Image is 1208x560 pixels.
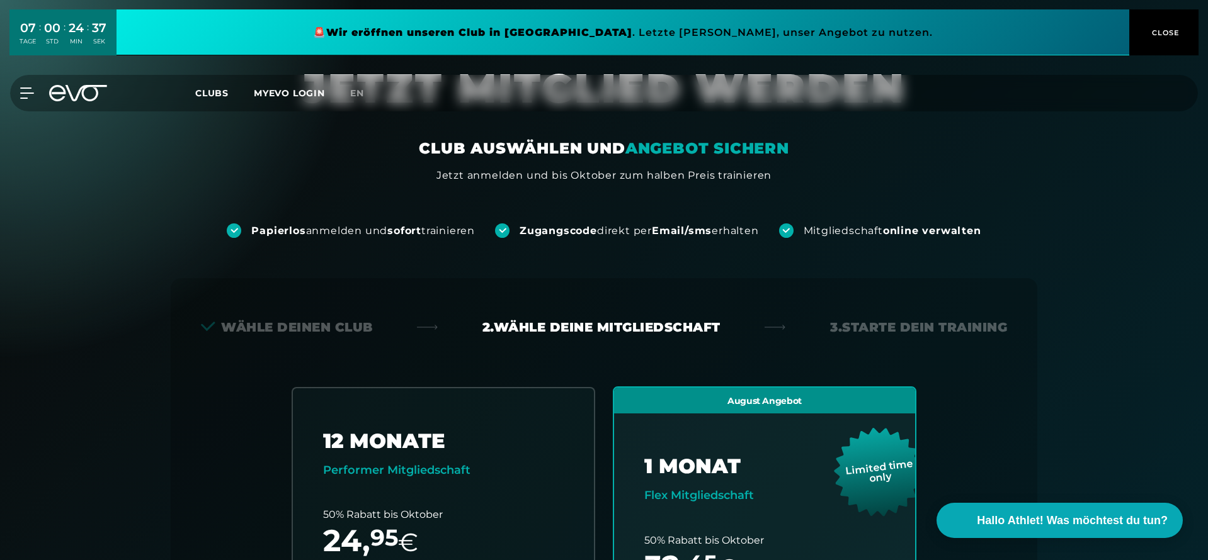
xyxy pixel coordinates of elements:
[482,318,721,336] div: 2. Wähle deine Mitgliedschaft
[87,20,89,53] div: :
[652,225,712,237] strong: Email/sms
[20,37,36,46] div: TAGE
[195,87,254,99] a: Clubs
[419,138,789,159] div: CLUB AUSWÄHLEN UND
[436,168,772,183] div: Jetzt anmelden und bis Oktober zum halben Preis trainieren
[69,19,84,37] div: 24
[44,37,60,46] div: STD
[44,19,60,37] div: 00
[201,318,373,336] div: Wähle deinen Club
[830,318,1007,336] div: 3. Starte dein Training
[39,20,41,53] div: :
[64,20,66,53] div: :
[520,224,758,238] div: direkt per erhalten
[92,19,106,37] div: 37
[883,225,981,237] strong: online verwalten
[251,224,475,238] div: anmelden und trainieren
[350,86,379,101] a: en
[350,87,364,99] span: en
[1129,9,1199,55] button: CLOSE
[625,139,789,157] em: ANGEBOT SICHERN
[937,503,1183,538] button: Hallo Athlet! Was möchtest du tun?
[520,225,597,237] strong: Zugangscode
[69,37,84,46] div: MIN
[20,19,36,37] div: 07
[387,225,421,237] strong: sofort
[251,225,305,237] strong: Papierlos
[977,512,1168,529] span: Hallo Athlet! Was möchtest du tun?
[804,224,981,238] div: Mitgliedschaft
[1149,27,1180,38] span: CLOSE
[254,87,325,99] a: MYEVO LOGIN
[92,37,106,46] div: SEK
[195,87,229,99] span: Clubs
